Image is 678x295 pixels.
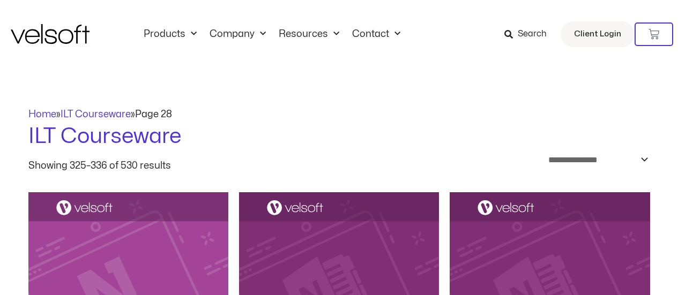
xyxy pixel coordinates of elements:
a: ResourcesMenu Toggle [272,28,346,40]
a: Search [504,25,554,43]
a: CompanyMenu Toggle [203,28,272,40]
a: Home [28,110,56,119]
span: Search [518,27,547,41]
iframe: chat widget [542,271,673,295]
img: Velsoft Training Materials [11,24,90,44]
span: » » [28,110,172,119]
select: Shop order [541,152,650,168]
h1: ILT Courseware [28,122,650,152]
span: Client Login [574,27,621,41]
a: ContactMenu Toggle [346,28,407,40]
a: Client Login [561,21,635,47]
span: Page 28 [135,110,172,119]
nav: Menu [137,28,407,40]
p: Showing 325–336 of 530 results [28,161,171,171]
a: ProductsMenu Toggle [137,28,203,40]
a: ILT Courseware [61,110,131,119]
